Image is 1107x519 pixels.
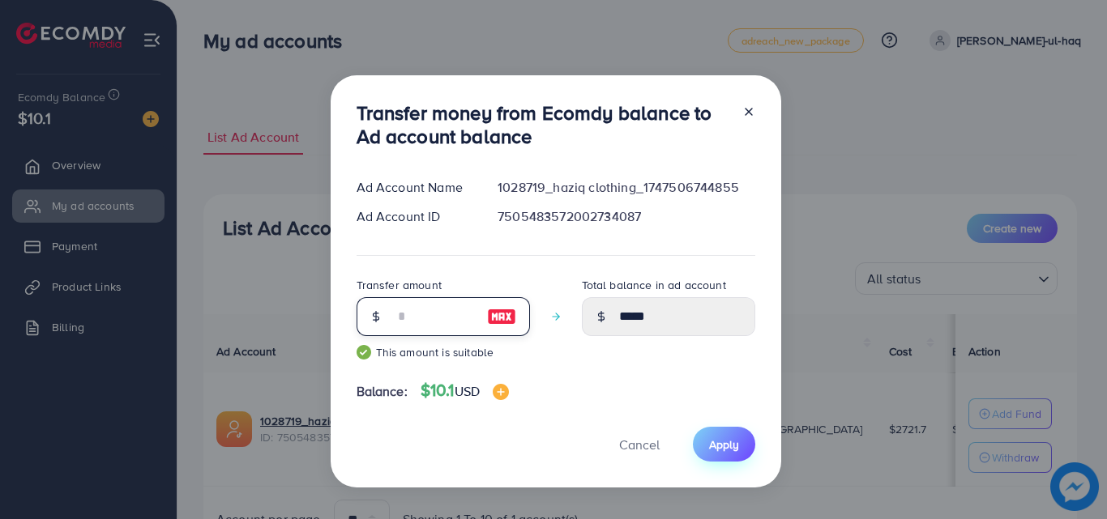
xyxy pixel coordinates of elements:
h3: Transfer money from Ecomdy balance to Ad account balance [357,101,729,148]
div: Ad Account ID [344,207,485,226]
div: 7505483572002734087 [485,207,767,226]
div: 1028719_haziq clothing_1747506744855 [485,178,767,197]
label: Total balance in ad account [582,277,726,293]
span: USD [455,382,480,400]
img: image [487,307,516,326]
span: Cancel [619,436,660,453]
label: Transfer amount [357,277,442,293]
img: guide [357,345,371,359]
button: Apply [693,427,755,462]
span: Balance: [357,382,408,401]
span: Apply [709,436,739,453]
small: This amount is suitable [357,344,530,360]
img: image [493,384,509,400]
div: Ad Account Name [344,178,485,197]
h4: $10.1 [421,381,509,401]
button: Cancel [599,427,680,462]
